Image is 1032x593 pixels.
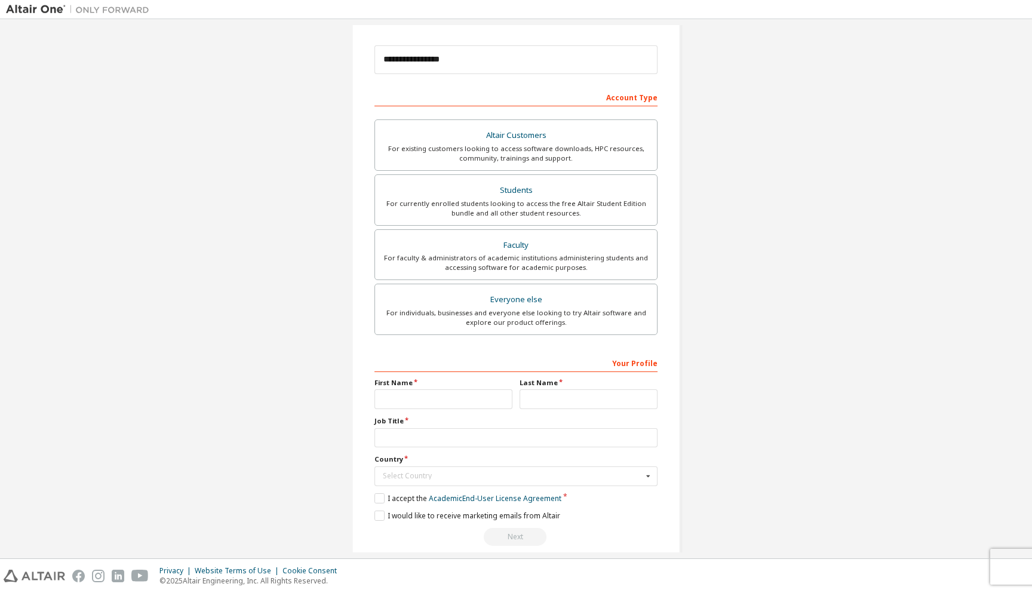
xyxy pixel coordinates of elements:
label: Last Name [520,378,658,388]
label: I would like to receive marketing emails from Altair [374,511,560,521]
div: For faculty & administrators of academic institutions administering students and accessing softwa... [382,253,650,272]
div: Privacy [159,566,195,576]
img: facebook.svg [72,570,85,582]
label: I accept the [374,493,561,503]
img: instagram.svg [92,570,105,582]
label: Job Title [374,416,658,426]
div: For individuals, businesses and everyone else looking to try Altair software and explore our prod... [382,308,650,327]
div: For currently enrolled students looking to access the free Altair Student Edition bundle and all ... [382,199,650,218]
div: Everyone else [382,291,650,308]
img: Altair One [6,4,155,16]
div: Your Profile [374,353,658,372]
img: linkedin.svg [112,570,124,582]
div: Select Country [383,472,643,480]
div: Altair Customers [382,127,650,144]
label: Country [374,454,658,464]
div: Faculty [382,237,650,254]
label: First Name [374,378,512,388]
div: Account Type [374,87,658,106]
div: Read and acccept EULA to continue [374,528,658,546]
div: Cookie Consent [282,566,344,576]
p: © 2025 Altair Engineering, Inc. All Rights Reserved. [159,576,344,586]
div: For existing customers looking to access software downloads, HPC resources, community, trainings ... [382,144,650,163]
a: Academic End-User License Agreement [429,493,561,503]
img: youtube.svg [131,570,149,582]
img: altair_logo.svg [4,570,65,582]
div: Website Terms of Use [195,566,282,576]
div: Students [382,182,650,199]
